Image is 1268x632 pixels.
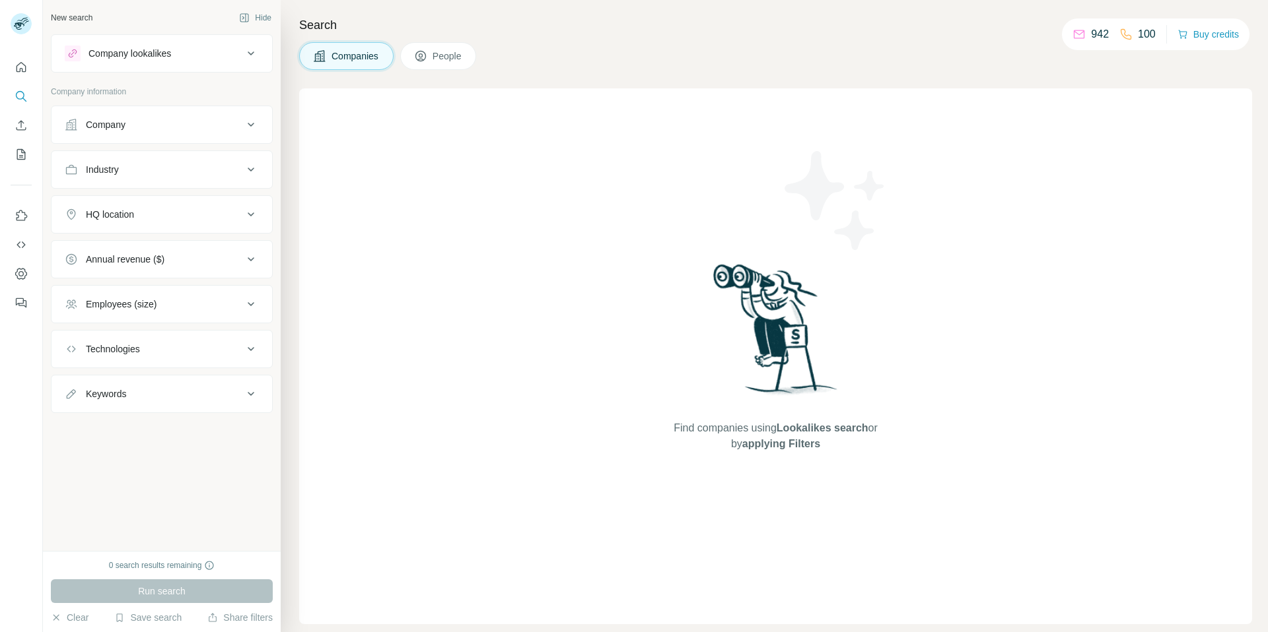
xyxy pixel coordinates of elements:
[51,611,88,624] button: Clear
[777,422,868,433] span: Lookalikes search
[670,420,881,452] span: Find companies using or by
[11,291,32,315] button: Feedback
[52,38,272,69] button: Company lookalikes
[86,387,126,400] div: Keywords
[11,233,32,257] button: Use Surfe API
[109,559,215,571] div: 0 search results remaining
[86,163,119,176] div: Industry
[88,47,171,60] div: Company lookalikes
[11,262,32,286] button: Dashboard
[114,611,182,624] button: Save search
[52,154,272,185] button: Industry
[52,199,272,230] button: HQ location
[11,55,32,79] button: Quick start
[1138,26,1156,42] p: 100
[52,243,272,275] button: Annual revenue ($)
[86,253,164,266] div: Annual revenue ($)
[707,261,845,408] img: Surfe Illustration - Woman searching with binoculars
[332,49,380,63] span: Companies
[11,113,32,137] button: Enrich CSV
[52,378,272,410] button: Keywords
[86,208,134,221] div: HQ location
[1091,26,1109,42] p: 942
[86,118,125,131] div: Company
[52,333,272,365] button: Technologies
[86,298,157,311] div: Employees (size)
[776,141,895,260] img: Surfe Illustration - Stars
[433,49,463,63] span: People
[51,12,92,24] div: New search
[11,84,32,108] button: Search
[51,86,273,98] p: Company information
[742,438,820,449] span: applying Filters
[299,16,1252,34] h4: Search
[207,611,273,624] button: Share filters
[86,342,140,356] div: Technologies
[11,204,32,228] button: Use Surfe on LinkedIn
[11,142,32,166] button: My lists
[1178,25,1239,44] button: Buy credits
[52,109,272,141] button: Company
[230,8,281,28] button: Hide
[52,288,272,320] button: Employees (size)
